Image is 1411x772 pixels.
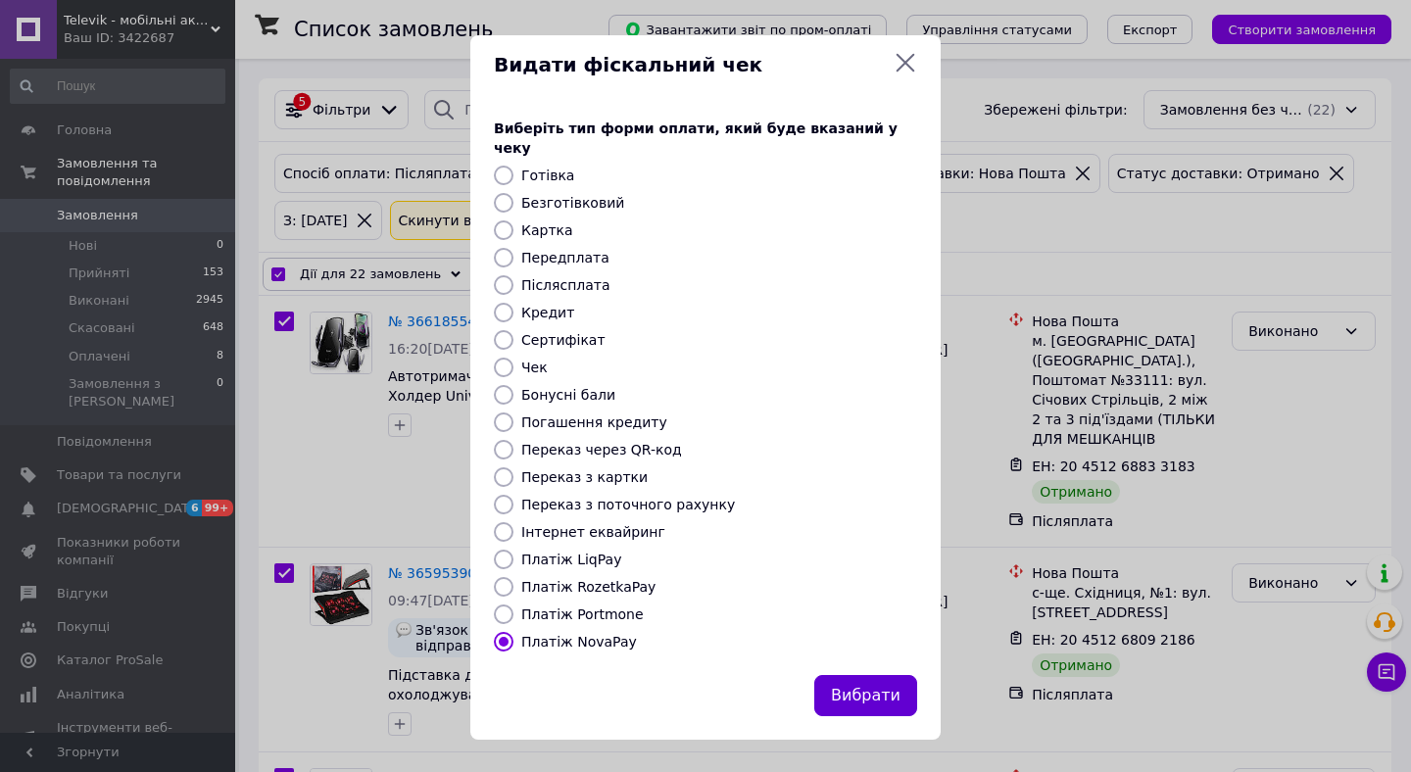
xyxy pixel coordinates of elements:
label: Погашення кредиту [521,414,667,430]
label: Передплата [521,250,609,265]
label: Післясплата [521,277,610,293]
label: Переказ з поточного рахунку [521,497,735,512]
label: Готівка [521,168,574,183]
label: Кредит [521,305,574,320]
span: Видати фіскальний чек [494,51,886,79]
label: Платіж Portmone [521,606,644,622]
label: Картка [521,222,573,238]
label: Чек [521,360,548,375]
label: Переказ через QR-код [521,442,682,458]
label: Переказ з картки [521,469,648,485]
label: Безготівковий [521,195,624,211]
label: Платіж RozetkaPay [521,579,656,595]
label: Бонусні бали [521,387,615,403]
label: Сертифікат [521,332,606,348]
button: Вибрати [814,675,917,717]
span: Виберіть тип форми оплати, який буде вказаний у чеку [494,121,898,156]
label: Платіж NovaPay [521,634,637,650]
label: Платіж LiqPay [521,552,621,567]
label: Інтернет еквайринг [521,524,665,540]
